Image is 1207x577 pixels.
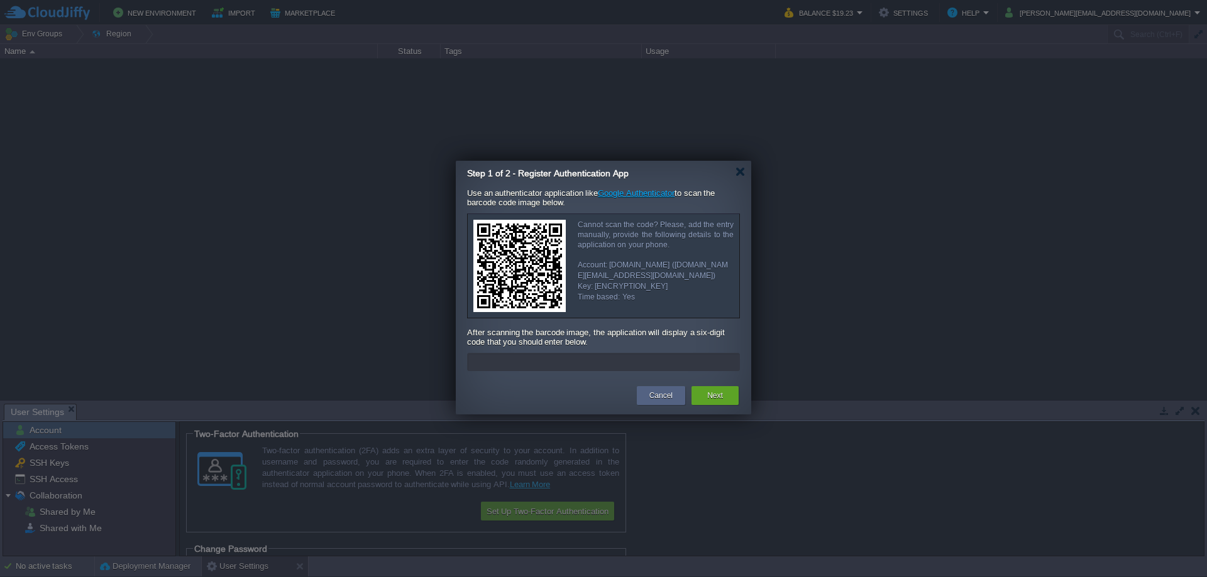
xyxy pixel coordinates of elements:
[649,389,673,402] button: Cancel
[467,328,740,347] div: After scanning the barcode image, the application will display a six-digit code that you should e...
[467,168,629,178] span: Step 1 of 2 - Register Authentication App
[578,220,734,250] div: Cannot scan the code? Please, add the entry manually, provide the following details to the applic...
[598,188,675,198] a: Google Authenticator
[467,188,740,207] div: Use an authenticator application like to scan the barcode code image below.
[578,260,734,303] div: Account: [DOMAIN_NAME] ([DOMAIN_NAME][EMAIL_ADDRESS][DOMAIN_NAME]) Key: [ENCRYPTION_KEY] Time bas...
[707,389,723,402] button: Next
